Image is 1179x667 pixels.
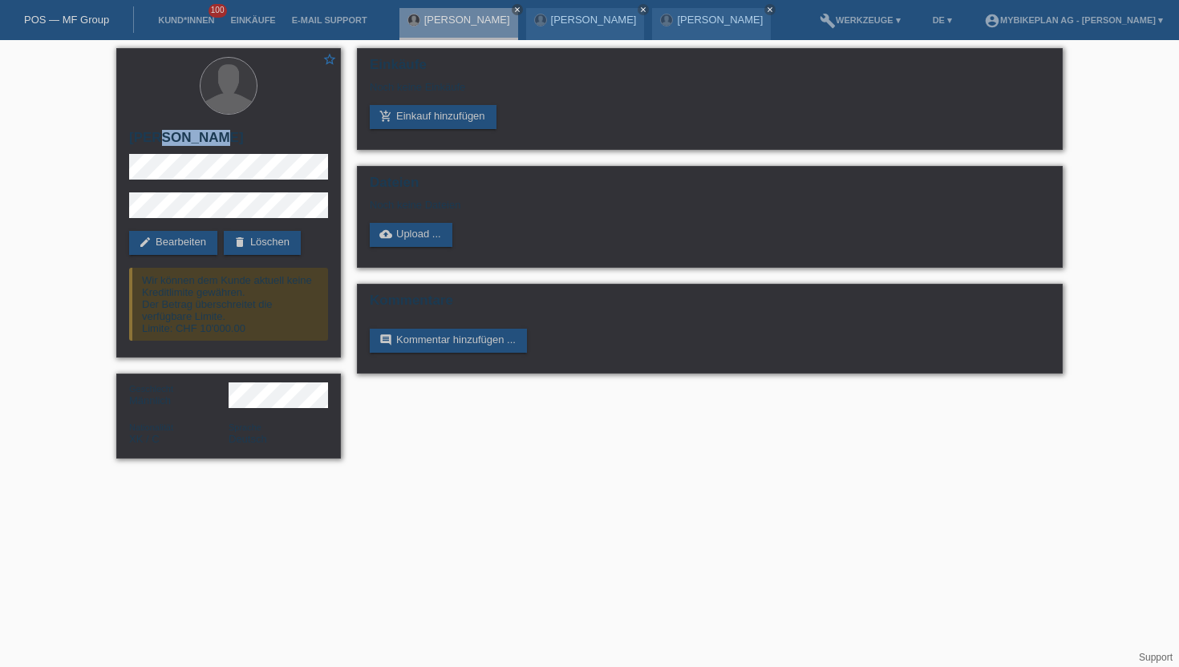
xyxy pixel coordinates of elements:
span: Nationalität [129,422,173,432]
a: close [764,4,776,15]
a: commentKommentar hinzufügen ... [370,329,527,353]
i: close [639,6,647,14]
a: editBearbeiten [129,231,217,255]
i: star_border [322,52,337,67]
i: close [766,6,774,14]
a: [PERSON_NAME] [551,14,637,26]
a: [PERSON_NAME] [677,14,763,26]
a: close [638,4,649,15]
i: add_shopping_cart [379,110,392,123]
div: Männlich [129,382,229,406]
a: buildWerkzeuge ▾ [812,15,909,25]
i: edit [139,236,152,249]
a: Einkäufe [222,15,283,25]
h2: Dateien [370,175,1050,199]
a: POS — MF Group [24,14,109,26]
a: deleteLöschen [224,231,301,255]
a: star_border [322,52,337,69]
a: close [512,4,523,15]
a: DE ▾ [925,15,960,25]
span: Sprache [229,422,261,432]
h2: Einkäufe [370,57,1050,81]
a: [PERSON_NAME] [424,14,510,26]
span: Kosovo / C / 25.10.1995 [129,433,160,445]
span: Geschlecht [129,384,173,394]
h2: Kommentare [370,293,1050,317]
i: account_circle [984,13,1000,29]
i: delete [233,236,246,249]
h2: [PERSON_NAME] [129,130,328,154]
div: Noch keine Einkäufe [370,81,1050,105]
div: Noch keine Dateien [370,199,860,211]
a: account_circleMybikeplan AG - [PERSON_NAME] ▾ [976,15,1171,25]
span: 100 [209,4,228,18]
a: Kund*innen [150,15,222,25]
i: comment [379,333,392,346]
a: add_shopping_cartEinkauf hinzufügen [370,105,496,129]
i: build [820,13,836,29]
a: E-Mail Support [284,15,375,25]
a: cloud_uploadUpload ... [370,223,452,247]
a: Support [1139,652,1173,663]
span: Deutsch [229,433,267,445]
div: Wir können dem Kunde aktuell keine Kreditlimite gewähren. Der Betrag überschreitet die verfügbare... [129,268,328,341]
i: close [513,6,521,14]
i: cloud_upload [379,228,392,241]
